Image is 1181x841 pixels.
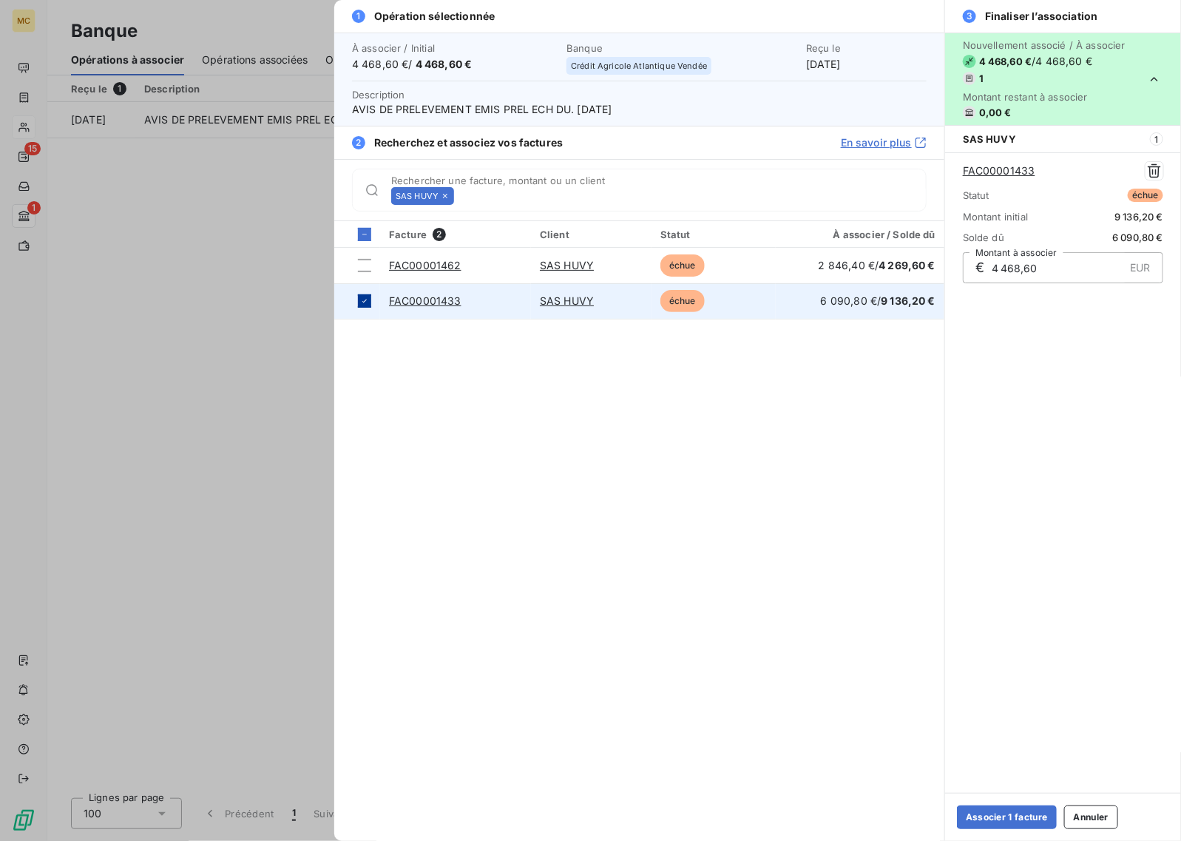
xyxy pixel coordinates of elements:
span: 6 090,80 € [1113,232,1164,243]
a: FAC00001462 [389,259,461,271]
input: placeholder [460,189,926,203]
span: Recherchez et associez vos factures [374,135,563,150]
span: Finaliser l’association [985,9,1097,24]
span: Statut [963,189,989,201]
a: FAC00001433 [389,294,461,307]
button: Annuler [1064,805,1118,829]
a: FAC00001433 [963,163,1035,178]
div: Client [540,229,643,240]
span: / 4 468,60 € [1032,54,1093,69]
span: échue [660,290,705,312]
span: Montant restant à associer [963,91,1126,103]
span: 1 [1150,132,1163,146]
a: SAS HUVY [540,294,594,307]
span: 1 [352,10,365,23]
span: Banque [566,42,797,54]
span: 4 468,60 € [979,55,1032,67]
span: SAS HUVY [396,192,438,200]
span: 9 136,20 € [881,294,936,307]
div: Statut [660,229,767,240]
span: 4 468,60 € / [352,57,558,72]
span: Solde dû [963,232,1004,243]
button: Associer 1 facture [957,805,1057,829]
span: SAS HUVY [963,133,1016,145]
span: À associer / Initial [352,42,558,54]
span: Crédit Agricole Atlantique Vendée [571,61,707,70]
span: 2 [352,136,365,149]
span: Nouvellement associé / À associer [963,39,1126,51]
span: 4 468,60 € [416,58,473,70]
div: Facture [389,228,522,241]
span: échue [660,254,705,277]
span: 9 136,20 € [1115,211,1164,223]
span: 3 [963,10,976,23]
span: échue [1128,189,1163,202]
iframe: Intercom live chat [1131,791,1166,826]
span: 1 [979,72,984,84]
div: [DATE] [806,42,927,72]
span: Description [352,89,405,101]
a: En savoir plus [841,135,927,150]
span: 0,00 € [979,107,1012,118]
span: 2 846,40 € / [819,259,935,271]
span: 2 [433,228,446,241]
span: AVIS DE PRELEVEMENT EMIS PREL ECH DU. [DATE] [352,102,927,117]
div: À associer / Solde dû [785,229,935,240]
span: 4 269,60 € [879,259,936,271]
span: Opération sélectionnée [374,9,495,24]
span: Montant initial [963,211,1028,223]
span: 6 090,80 € / [821,294,935,307]
a: SAS HUVY [540,259,594,271]
span: Reçu le [806,42,927,54]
